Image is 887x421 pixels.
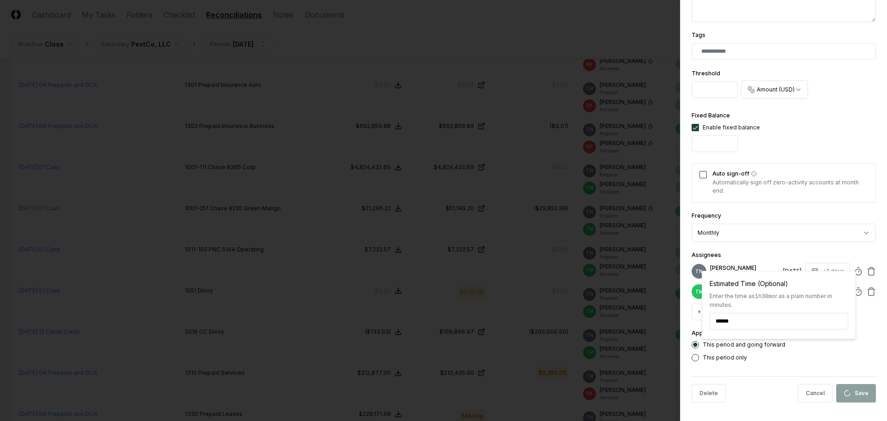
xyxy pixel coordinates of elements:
[692,112,730,119] label: Fixed Balance
[692,70,720,77] label: Threshold
[692,212,721,219] label: Frequency
[703,342,785,348] label: This period and going forward
[692,329,715,336] label: Apply to
[703,123,760,132] div: Enable fixed balance
[692,31,705,38] label: Tags
[710,264,779,272] p: [PERSON_NAME]
[751,171,757,177] button: Auto sign-off
[712,171,868,177] label: Auto sign-off
[805,263,850,280] button: +2 days
[692,304,732,320] button: +Preparer
[692,251,721,258] label: Assignees
[710,279,848,288] div: Estimated Time (Optional)
[798,384,832,403] button: Cancel
[695,288,703,295] span: TM
[703,355,747,360] label: This period only
[783,267,802,275] div: [DATE]
[692,384,726,403] button: Delete
[755,293,772,300] span: 1h30m
[710,292,848,309] div: Enter the time as or as a plain number in minutes.
[695,268,703,275] span: TN
[712,178,868,195] p: Automatically sign off zero-activity accounts at month end.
